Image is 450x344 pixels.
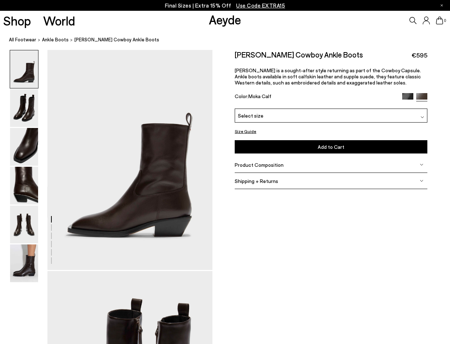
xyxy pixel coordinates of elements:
img: Luis Leather Cowboy Ankle Boots - Image 2 [10,89,38,127]
a: Aeyde [209,12,241,27]
img: Luis Leather Cowboy Ankle Boots - Image 4 [10,167,38,205]
a: World [43,14,75,27]
span: Navigate to /collections/ss25-final-sizes [236,2,285,9]
div: Color: [235,93,396,101]
span: 0 [443,19,447,23]
img: Luis Leather Cowboy Ankle Boots - Image 1 [10,50,38,88]
span: Shipping + Returns [235,178,278,184]
img: Luis Leather Cowboy Ankle Boots - Image 5 [10,206,38,243]
a: Shop [3,14,31,27]
img: svg%3E [420,163,423,166]
span: Select size [238,112,263,119]
img: svg%3E [421,115,424,119]
span: Product Composition [235,162,284,168]
span: €595 [412,51,427,60]
button: Size Guide [235,127,256,136]
a: All Footwear [9,36,36,43]
span: [PERSON_NAME] Cowboy Ankle Boots [74,36,159,43]
nav: breadcrumb [9,30,450,50]
span: Add to Cart [318,144,344,150]
img: Luis Leather Cowboy Ankle Boots - Image 3 [10,128,38,166]
img: svg%3E [420,179,423,183]
a: Ankle Boots [42,36,69,43]
span: Moka Calf [248,93,271,99]
h2: [PERSON_NAME] Cowboy Ankle Boots [235,50,363,59]
img: Luis Leather Cowboy Ankle Boots - Image 6 [10,244,38,282]
p: Final Sizes | Extra 15% Off [165,1,285,10]
a: 0 [436,17,443,24]
button: Add to Cart [235,140,427,153]
p: [PERSON_NAME] is a sought-after style returning as part of the Cowboy Capsule. Ankle boots availa... [235,67,427,86]
span: Ankle Boots [42,37,69,42]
